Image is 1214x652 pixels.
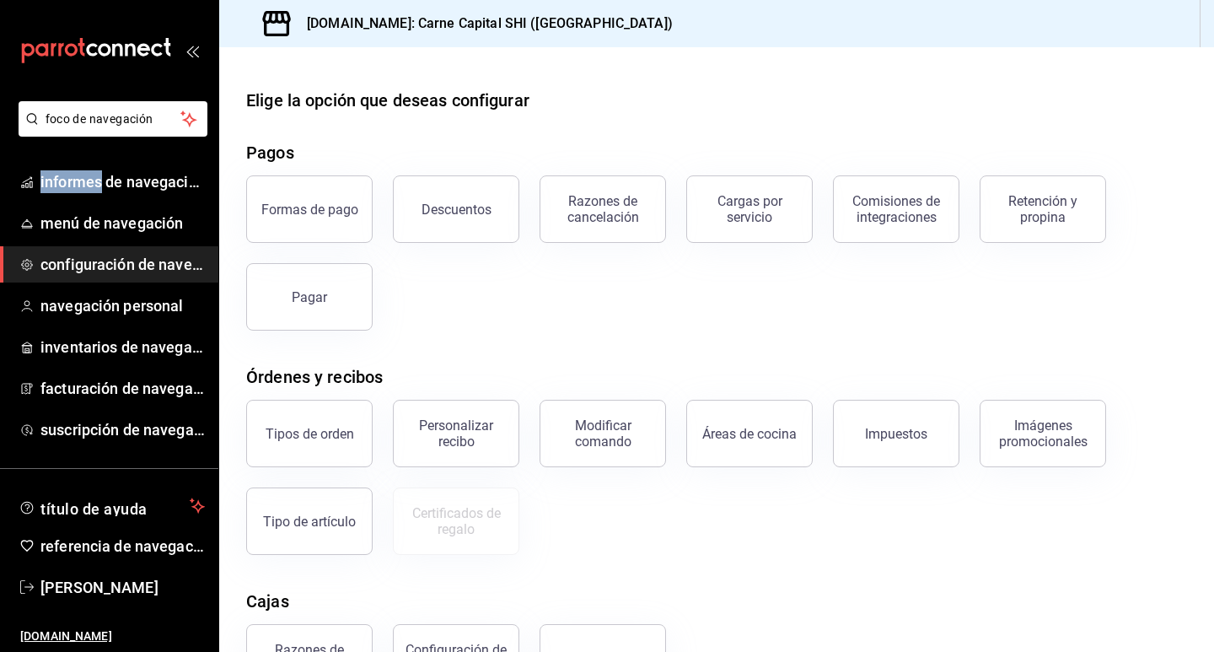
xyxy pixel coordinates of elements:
button: Cargas por servicio [686,175,813,243]
font: Modificar comando [575,418,631,450]
font: navegación personal [40,297,184,315]
button: abrir_cajón_menú [185,44,199,57]
font: Tipo de artículo [263,514,356,530]
font: Tipos de orden [266,426,354,442]
font: [PERSON_NAME] [40,579,158,596]
font: Imágenes promocionales [999,418,1088,450]
button: Razones de cancelación [540,175,666,243]
button: Comisiones de integraciones [833,175,959,243]
button: Personalizar recibo [393,400,519,467]
a: foco de navegación [12,122,207,140]
button: Pagar [246,263,373,331]
font: configuración de navegación [40,256,239,273]
font: [DOMAIN_NAME] [20,629,112,643]
button: Retención y propina [980,175,1106,243]
button: Impuestos [833,400,959,467]
font: Elige la opción que deseas configurar [246,90,529,110]
button: Tipos de orden [246,400,373,467]
font: Cargas por servicio [717,193,782,225]
font: Descuentos [422,202,492,218]
button: Descuentos [393,175,519,243]
font: inventarios de navegación [40,338,221,356]
button: Modificar comando [540,400,666,467]
font: Impuestos [865,426,927,442]
button: Formas de pago [246,175,373,243]
font: Certificados de regalo [412,505,501,537]
font: Comisiones de integraciones [852,193,940,225]
font: Cajas [246,591,289,612]
font: facturación de navegación [40,380,222,397]
button: Imágenes promocionales [980,400,1106,467]
font: Retención y propina [1008,193,1077,225]
font: Pagar [292,289,327,305]
font: Pagos [246,143,294,163]
font: Personalizar recibo [419,418,493,450]
font: foco de navegación [46,112,153,126]
font: informes de navegación [40,173,206,191]
button: Áreas de cocina [686,400,813,467]
button: foco de navegación [19,101,207,137]
button: Tipo de artículo [246,488,373,555]
font: Formas de pago [261,202,358,218]
font: suscripción de navegación [40,421,223,439]
font: título de ayuda [40,500,148,518]
font: Órdenes y recibos [246,367,383,387]
font: [DOMAIN_NAME]: Carne Capital SHI ([GEOGRAPHIC_DATA]) [307,15,673,31]
font: referencia de navegación [40,537,214,555]
font: Áreas de cocina [702,426,797,442]
button: Certificados de regalo [393,488,519,555]
font: Razones de cancelación [567,193,639,225]
font: menú de navegación [40,214,183,232]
